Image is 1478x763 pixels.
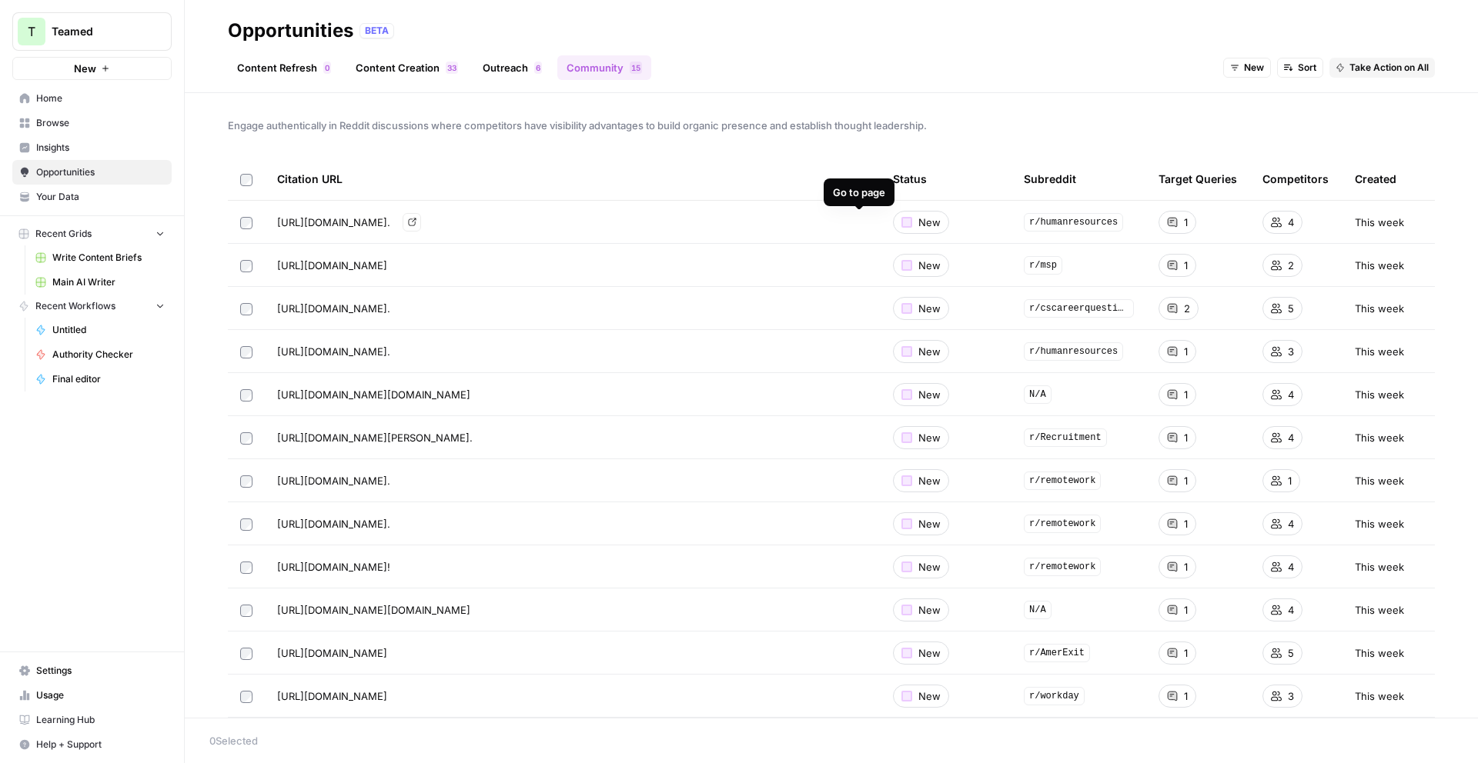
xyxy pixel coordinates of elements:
span: Recent Workflows [35,299,115,313]
span: 1 [1184,559,1188,575]
button: Sort [1277,58,1323,78]
a: Opportunities [12,160,172,185]
button: Recent Workflows [12,295,172,318]
span: r/msp [1024,256,1062,275]
a: Main AI Writer [28,270,172,295]
span: 4 [1288,602,1294,618]
span: N/A [1024,601,1052,619]
span: 1 [1184,688,1188,704]
span: Final editor [52,372,165,386]
span: 1 [1184,473,1188,488]
span: 4 [1288,215,1294,230]
button: Take Action on All [1329,58,1435,78]
div: Citation URL [277,158,868,200]
a: Authority Checker [28,342,172,367]
button: Recent Grids [12,222,172,245]
a: Browse [12,111,172,135]
span: Write Content Briefs [52,251,165,265]
span: 1 [1184,430,1188,445]
span: 4 [1288,430,1294,445]
button: Workspace: Teamed [12,12,172,51]
span: 6 [536,62,540,74]
span: 4 [1288,516,1294,531]
a: Learning Hub [12,708,172,732]
span: 3 [1288,688,1294,704]
span: 3 [452,62,456,74]
a: Outreach6 [473,55,551,80]
span: [URL][DOMAIN_NAME][DOMAIN_NAME] [277,387,470,402]
span: r/remotework [1024,471,1101,490]
span: [URL][DOMAIN_NAME]. [277,344,390,359]
div: Created [1355,158,1396,200]
span: Opportunities [36,165,165,179]
span: 2 [1184,301,1190,316]
span: Usage [36,688,165,702]
span: This week [1355,516,1404,531]
span: New [918,688,941,704]
span: This week [1355,301,1404,316]
span: [URL][DOMAIN_NAME] [277,688,387,704]
span: 0 [325,62,329,74]
span: New [918,602,941,618]
span: r/humanresources [1024,342,1123,361]
span: Teamed [52,24,145,39]
a: Home [12,86,172,111]
div: BETA [359,23,394,38]
span: This week [1355,258,1404,273]
a: Content Creation33 [346,55,467,80]
span: This week [1355,387,1404,402]
span: [URL][DOMAIN_NAME][DOMAIN_NAME] [277,602,470,618]
span: New [918,645,941,661]
a: Your Data [12,185,172,209]
a: Final editor [28,367,172,391]
span: T [28,22,35,41]
span: r/Recruitment [1024,428,1107,447]
a: Insights [12,135,172,160]
span: 3 [447,62,452,74]
span: r/humanresources [1024,213,1123,232]
div: 6 [534,62,542,74]
span: Authority Checker [52,348,165,362]
span: This week [1355,688,1404,704]
span: [URL][DOMAIN_NAME] [277,258,387,273]
div: Status [893,158,927,200]
button: New [12,57,172,80]
div: 33 [446,62,458,74]
span: 1 [1184,344,1188,359]
span: Main AI Writer [52,275,165,289]
span: 5 [1288,645,1294,661]
div: Opportunities [228,18,353,43]
span: Settings [36,664,165,678]
span: [URL][DOMAIN_NAME][PERSON_NAME]. [277,430,473,445]
a: Write Content Briefs [28,245,172,270]
span: New [918,430,941,445]
span: Browse [36,116,165,130]
span: [URL][DOMAIN_NAME] [277,645,387,661]
span: 1 [1184,258,1188,273]
span: [URL][DOMAIN_NAME]! [277,559,390,575]
span: Recent Grids [35,227,92,241]
span: 1 [1184,602,1188,618]
a: Go to page https://www.reddit.com/r/humanresources/comments/1klnjs2/where_do_you_even_start_when_... [403,213,421,232]
a: Usage [12,683,172,708]
span: Take Action on All [1349,61,1429,75]
span: New [918,344,941,359]
button: New [1223,58,1271,78]
span: This week [1355,602,1404,618]
span: 2 [1288,258,1294,273]
span: New [918,301,941,316]
span: 1 [1184,516,1188,531]
span: 1 [1184,387,1188,402]
div: 0 Selected [209,733,1453,748]
span: This week [1355,344,1404,359]
div: Competitors [1262,158,1329,200]
span: 1 [1184,645,1188,661]
span: New [1244,61,1264,75]
a: Community15 [557,55,651,80]
span: This week [1355,215,1404,230]
span: [URL][DOMAIN_NAME]. [277,301,390,316]
span: This week [1355,473,1404,488]
span: 3 [1288,344,1294,359]
div: 0 [323,62,331,74]
button: Help + Support [12,732,172,757]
